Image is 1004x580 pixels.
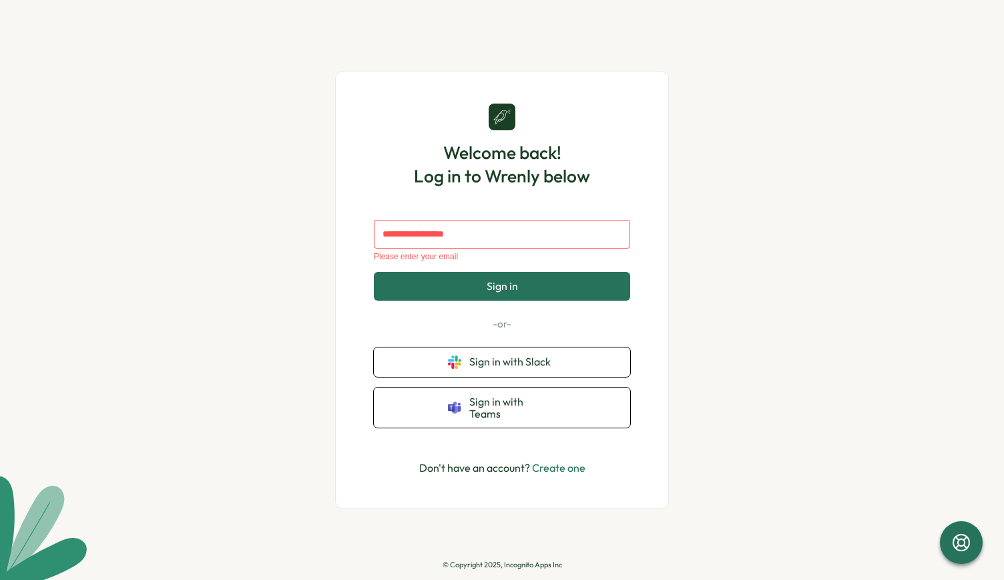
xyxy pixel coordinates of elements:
[469,355,556,368] span: Sign in with Slack
[374,347,630,377] button: Sign in with Slack
[414,141,590,188] h1: Welcome back! Log in to Wrenly below
[443,561,562,569] p: © Copyright 2025, Incognito Apps Inc
[374,388,630,428] button: Sign in with Teams
[374,252,630,261] div: Please enter your email
[487,280,518,292] span: Sign in
[419,460,585,476] p: Don't have an account?
[532,461,585,474] a: Create one
[374,317,630,331] p: -or-
[374,272,630,300] button: Sign in
[469,396,556,420] span: Sign in with Teams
